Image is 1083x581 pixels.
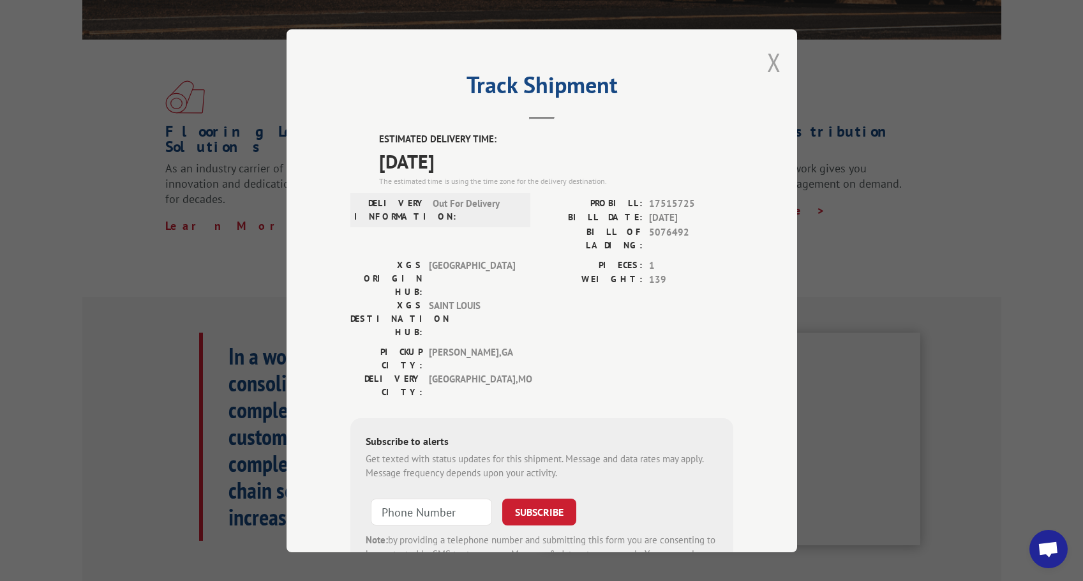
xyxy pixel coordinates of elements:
label: DELIVERY INFORMATION: [354,196,426,223]
span: [GEOGRAPHIC_DATA] [429,258,515,298]
input: Phone Number [371,498,492,525]
button: Close modal [767,45,781,79]
span: 17515725 [649,196,733,211]
label: ESTIMATED DELIVERY TIME: [379,132,733,147]
span: 1 [649,258,733,273]
label: XGS DESTINATION HUB: [350,298,422,338]
span: [GEOGRAPHIC_DATA] , MO [429,372,515,398]
strong: Note: [366,533,388,545]
span: [DATE] [379,146,733,175]
label: PROBILL: [542,196,643,211]
button: SUBSCRIBE [502,498,576,525]
div: by providing a telephone number and submitting this form you are consenting to be contacted by SM... [366,532,718,576]
label: DELIVERY CITY: [350,372,422,398]
span: 139 [649,273,733,287]
a: Open chat [1029,530,1068,568]
div: The estimated time is using the time zone for the delivery destination. [379,175,733,186]
label: BILL DATE: [542,211,643,225]
span: 5076492 [649,225,733,252]
span: SAINT LOUIS [429,298,515,338]
label: PIECES: [542,258,643,273]
span: [PERSON_NAME] , GA [429,345,515,372]
label: BILL OF LADING: [542,225,643,252]
label: XGS ORIGIN HUB: [350,258,422,298]
h2: Track Shipment [350,76,733,100]
label: WEIGHT: [542,273,643,287]
span: [DATE] [649,211,733,225]
div: Subscribe to alerts [366,433,718,451]
span: Out For Delivery [433,196,519,223]
label: PICKUP CITY: [350,345,422,372]
div: Get texted with status updates for this shipment. Message and data rates may apply. Message frequ... [366,451,718,480]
